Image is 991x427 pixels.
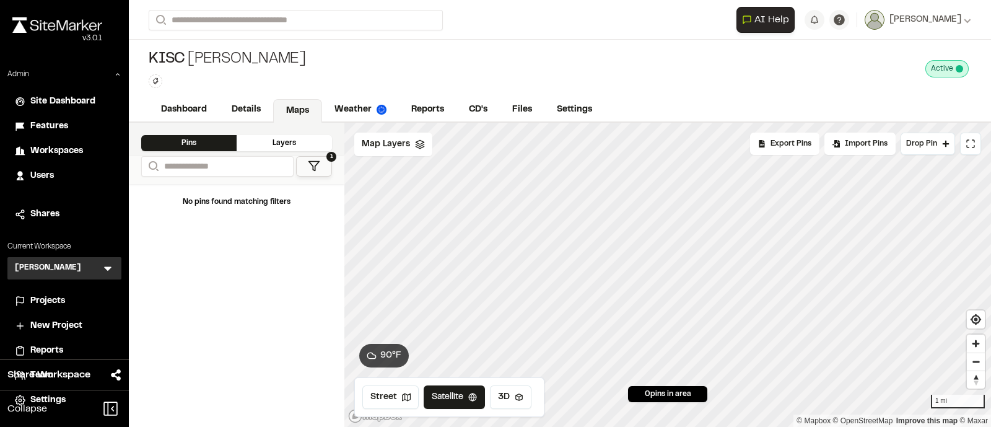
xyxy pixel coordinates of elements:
button: 3D [490,385,531,409]
span: Reports [30,344,63,358]
span: 1 [326,152,336,162]
div: Import Pins into your project [824,133,896,155]
span: Map Layers [362,138,410,151]
span: Users [30,169,54,183]
a: Settings [544,98,605,121]
span: [PERSON_NAME] [889,13,961,27]
span: Zoom out [967,353,985,371]
a: Reports [15,344,114,358]
div: Pins [141,135,237,151]
button: Find my location [967,310,985,328]
button: Zoom in [967,335,985,353]
button: Search [141,156,164,177]
span: Export Pins [771,138,811,149]
a: Mapbox logo [348,409,403,423]
span: Features [30,120,68,133]
div: [PERSON_NAME] [149,50,306,69]
span: Drop Pin [906,138,937,149]
span: Import Pins [845,138,888,149]
button: Open AI Assistant [736,7,795,33]
span: Collapse [7,402,47,416]
span: Projects [30,294,65,308]
h3: [PERSON_NAME] [15,262,81,275]
span: Reset bearing to north [967,371,985,389]
div: Open AI Assistant [736,7,800,33]
a: Maxar [959,416,988,425]
div: Oh geez...please don't... [12,33,102,44]
button: Search [149,10,171,30]
a: Workspaces [15,144,114,158]
img: User [865,10,884,30]
a: Weather [322,98,399,121]
button: Street [362,385,419,409]
span: New Project [30,319,82,333]
span: 0 pins in area [645,389,691,400]
a: Map feedback [896,416,958,425]
img: rebrand.png [12,17,102,33]
button: 90°F [359,344,409,368]
span: KISC [149,50,185,69]
div: No pins available to export [750,133,819,155]
a: Details [219,98,273,121]
span: Shares [30,208,59,221]
span: No pins found matching filters [183,199,290,205]
p: Admin [7,69,29,80]
span: This project is active and counting against your active project count. [956,65,963,73]
div: 1 mi [931,395,985,408]
a: New Project [15,319,114,333]
button: Drop Pin [901,133,955,155]
button: Satellite [424,385,485,409]
a: Files [500,98,544,121]
a: Site Dashboard [15,95,114,108]
a: Reports [399,98,456,121]
button: 1 [296,156,332,177]
button: Reset bearing to north [967,371,985,389]
div: Layers [237,135,332,151]
a: Shares [15,208,114,221]
button: [PERSON_NAME] [865,10,971,30]
img: precipai.png [377,105,386,115]
button: Edit Tags [149,74,162,88]
div: This project is active and counting against your active project count. [925,60,969,77]
a: Dashboard [149,98,219,121]
span: Site Dashboard [30,95,95,108]
a: Maps [273,99,322,123]
a: CD's [456,98,500,121]
a: Projects [15,294,114,308]
a: Features [15,120,114,133]
a: Users [15,169,114,183]
span: Active [931,63,953,74]
span: Workspaces [30,144,83,158]
p: Current Workspace [7,241,121,252]
span: Share Workspace [7,368,90,382]
button: Zoom out [967,353,985,371]
span: AI Help [754,12,789,27]
span: 90 ° F [380,349,401,363]
a: OpenStreetMap [833,416,893,425]
a: Mapbox [797,416,831,425]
